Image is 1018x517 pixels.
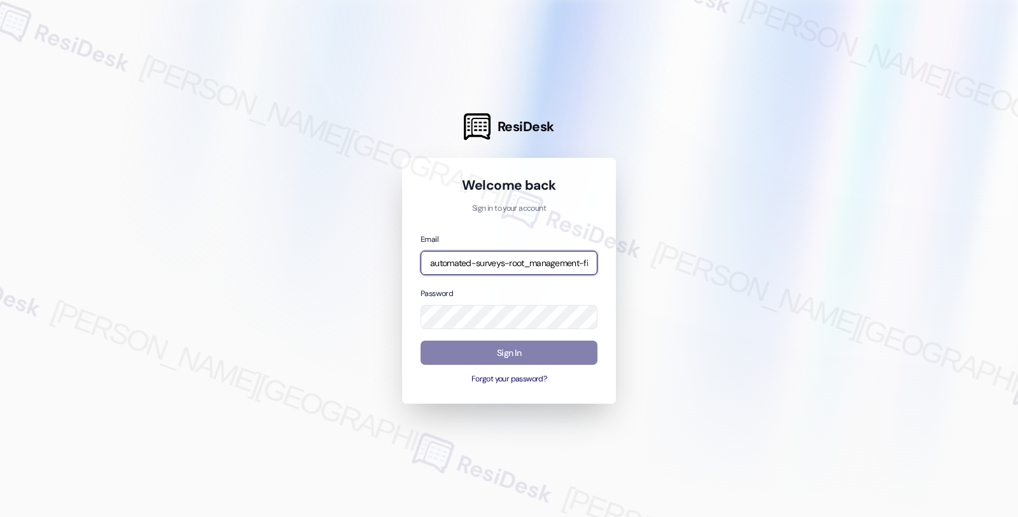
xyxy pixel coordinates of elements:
[421,374,597,385] button: Forgot your password?
[421,176,597,194] h1: Welcome back
[464,113,491,140] img: ResiDesk Logo
[421,203,597,215] p: Sign in to your account
[421,251,597,276] input: name@example.com
[498,118,554,136] span: ResiDesk
[421,234,438,244] label: Email
[421,288,453,299] label: Password
[421,341,597,365] button: Sign In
